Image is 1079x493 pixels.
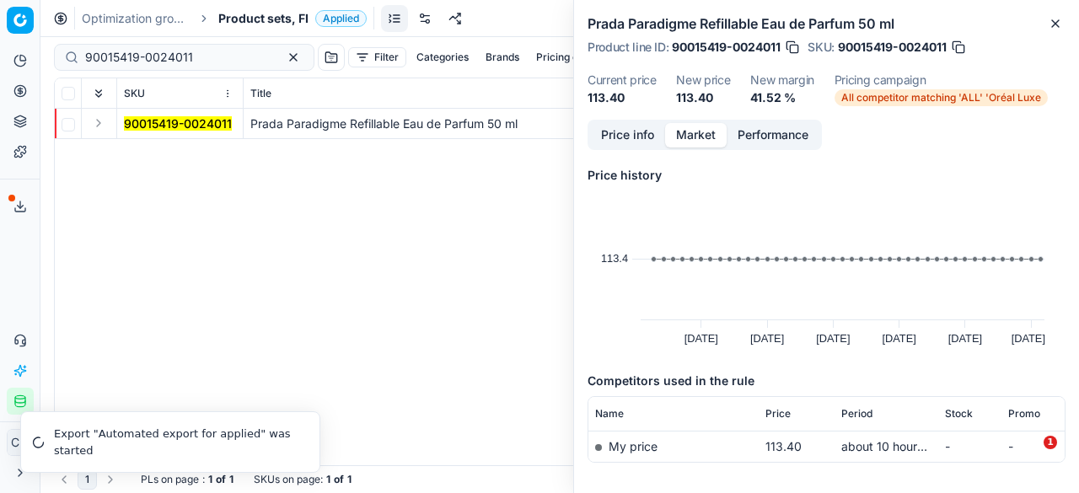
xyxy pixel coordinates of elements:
[82,10,367,27] nav: breadcrumb
[7,429,34,456] button: CM
[218,10,367,27] span: Product sets, FIApplied
[750,89,814,106] dd: 41.52 %
[684,332,718,345] text: [DATE]
[588,41,668,53] span: Product line ID :
[141,473,234,486] div: :
[54,469,74,490] button: Go to previous page
[588,372,1066,389] h5: Competitors used in the rule
[124,115,232,132] button: 90015419-0024011
[945,407,973,421] span: Stock
[82,10,190,27] a: Optimization groups
[250,116,518,131] span: Prada Paradigme Refillable Eau de Parfum 50 ml
[816,332,850,345] text: [DATE]
[609,439,658,453] span: My price
[229,473,234,486] strong: 1
[89,83,109,104] button: Expand all
[218,10,309,27] span: Product sets, FI
[835,74,1048,86] dt: Pricing campaign
[765,439,802,453] span: 113.40
[841,439,947,453] span: about 10 hours ago
[54,426,299,458] div: Export "Automated export for applied" was started
[882,332,915,345] text: [DATE]
[254,473,323,486] span: SKUs on page :
[315,10,367,27] span: Applied
[334,473,344,486] strong: of
[250,87,271,100] span: Title
[665,123,727,147] button: Market
[78,469,97,490] button: 1
[208,473,212,486] strong: 1
[727,123,819,147] button: Performance
[326,473,330,486] strong: 1
[100,469,121,490] button: Go to next page
[588,74,656,86] dt: Current price
[124,87,145,100] span: SKU
[938,431,1001,462] td: -
[124,116,232,131] mark: 90015419-0024011
[590,123,665,147] button: Price info
[750,332,784,345] text: [DATE]
[750,74,814,86] dt: New margin
[1044,436,1057,449] span: 1
[588,167,1066,184] h5: Price history
[808,41,835,53] span: SKU :
[588,13,1066,34] h2: Prada Paradigme Refillable Eau de Parfum 50 ml
[595,407,624,421] span: Name
[410,47,475,67] button: Categories
[588,89,656,106] dd: 113.40
[216,473,226,486] strong: of
[348,47,406,67] button: Filter
[1009,436,1049,476] iframe: Intercom live chat
[841,407,872,421] span: Period
[1001,431,1065,462] td: -
[54,469,121,490] nav: pagination
[948,332,982,345] text: [DATE]
[89,113,109,133] button: Expand
[765,407,791,421] span: Price
[1008,407,1040,421] span: Promo
[676,89,730,106] dd: 113.40
[141,473,199,486] span: PLs on page
[838,39,947,56] span: 90015419-0024011
[676,74,730,86] dt: New price
[529,47,626,67] button: Pricing campaign
[85,49,270,66] input: Search by SKU or title
[1012,332,1045,345] text: [DATE]
[672,39,781,56] span: 90015419-0024011
[601,252,628,265] text: 113.4
[8,430,33,455] span: CM
[835,89,1048,106] span: All competitor matching 'ALL' 'Oréal Luxe
[479,47,526,67] button: Brands
[347,473,352,486] strong: 1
